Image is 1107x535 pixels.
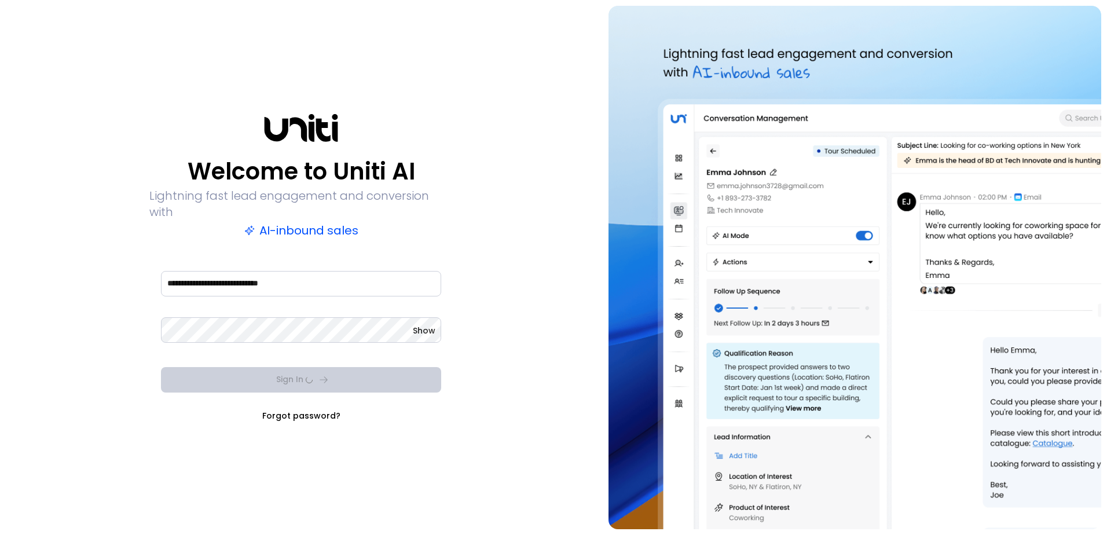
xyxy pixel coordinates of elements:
[149,188,453,220] p: Lightning fast lead engagement and conversion with
[188,157,415,185] p: Welcome to Uniti AI
[262,410,340,422] a: Forgot password?
[244,222,358,239] p: AI-inbound sales
[413,325,435,336] button: Show
[609,6,1101,529] img: auth-hero.png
